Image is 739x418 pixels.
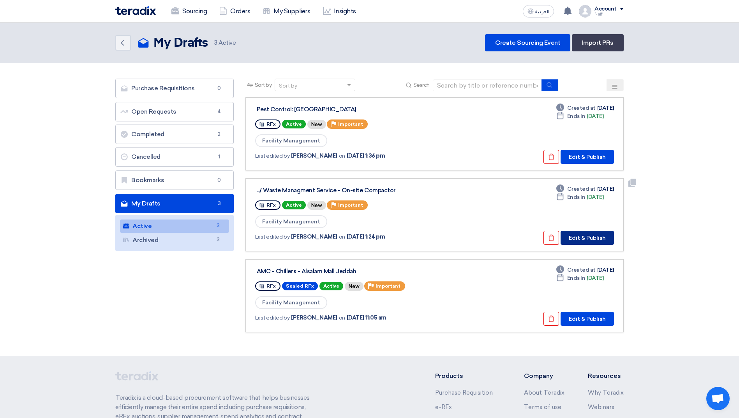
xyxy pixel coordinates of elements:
[215,130,224,138] span: 2
[524,389,564,396] a: About Teradix
[413,81,430,89] span: Search
[291,314,337,322] span: [PERSON_NAME]
[115,194,234,213] a: My Drafts3
[338,202,363,208] span: Important
[115,170,234,190] a: Bookmarks0
[115,79,234,98] a: Purchase Requisitions0
[376,283,400,289] span: Important
[255,152,289,160] span: Last edited by
[535,9,549,14] span: العربية
[255,215,327,228] span: Facility Management
[255,314,289,322] span: Last edited by
[588,371,624,381] li: Resources
[556,112,604,120] div: [DATE]
[291,233,337,241] span: [PERSON_NAME]
[213,3,256,20] a: Orders
[338,121,363,127] span: Important
[279,82,297,90] div: Sort by
[115,102,234,121] a: Open Requests4
[556,266,614,274] div: [DATE]
[213,236,223,244] span: 3
[256,3,316,20] a: My Suppliers
[319,282,343,290] span: Active
[282,282,318,290] span: Sealed RFx
[115,6,156,15] img: Teradix logo
[255,296,327,309] span: Facility Management
[339,152,345,160] span: on
[120,234,229,247] a: Archived
[347,152,385,160] span: [DATE] 1:36 pm
[485,34,570,51] a: Create Sourcing Event
[307,120,326,129] div: New
[153,35,208,51] h2: My Drafts
[435,389,493,396] a: Purchase Requisition
[214,39,236,47] span: Active
[594,6,617,12] div: Account
[556,193,604,201] div: [DATE]
[291,152,337,160] span: [PERSON_NAME]
[339,233,345,241] span: on
[317,3,362,20] a: Insights
[257,187,452,194] div: Waste Managment Service - On-site Compactor / Capacity (20) CBM & Vertical Bailing Press
[433,79,542,91] input: Search by title or reference number
[435,404,452,411] a: e-RFx
[556,185,614,193] div: [DATE]
[706,387,730,410] div: Open chat
[435,371,501,381] li: Products
[120,220,229,233] a: Active
[215,84,224,92] span: 0
[567,266,596,274] span: Created at
[567,104,596,112] span: Created at
[567,274,586,282] span: Ends In
[594,12,624,16] div: Naif
[215,153,224,161] span: 1
[524,371,564,381] li: Company
[588,404,614,411] a: Webinars
[255,81,272,89] span: Sort by
[579,5,591,18] img: profile_test.png
[347,314,386,322] span: [DATE] 11:05 am
[556,274,604,282] div: [DATE]
[215,108,224,116] span: 4
[115,147,234,167] a: Cancelled1
[115,125,234,144] a: Completed2
[567,185,596,193] span: Created at
[345,282,363,291] div: New
[255,233,289,241] span: Last edited by
[282,120,306,128] span: Active
[588,389,624,396] a: Why Teradix
[567,112,586,120] span: Ends In
[556,104,614,112] div: [DATE]
[215,176,224,184] span: 0
[567,193,586,201] span: Ends In
[266,121,276,127] span: RFx
[165,3,213,20] a: Sourcing
[561,150,614,164] button: Edit & Publish
[339,314,345,322] span: on
[257,268,452,275] div: AMC - Chillers - Alsalam Mall Jeddah
[561,312,614,326] button: Edit & Publish
[215,200,224,207] span: 3
[266,202,276,208] span: RFx
[561,231,614,245] button: Edit & Publish
[257,106,452,113] div: Pest Control: Jeddah Park
[307,201,326,210] div: New
[347,233,385,241] span: [DATE] 1:24 pm
[266,283,276,289] span: RFx
[523,5,554,18] button: العربية
[255,134,327,147] span: Facility Management
[214,39,217,46] span: 3
[572,34,624,51] a: Import PRs
[282,201,306,209] span: Active
[524,404,561,411] a: Terms of use
[213,222,223,230] span: 3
